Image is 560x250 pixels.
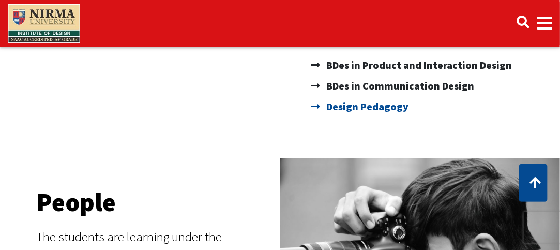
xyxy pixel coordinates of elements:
[324,96,409,117] span: Design Pedagogy
[324,76,475,96] span: BDes in Communication Design
[311,55,550,76] a: BDes in Product and Interaction Design
[36,189,265,215] h2: People
[324,55,512,76] span: BDes in Product and Interaction Design
[311,76,550,96] a: BDes in Communication Design
[8,2,552,45] nav: Main navigation
[8,4,80,43] img: main_logo
[311,96,550,117] a: Design Pedagogy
